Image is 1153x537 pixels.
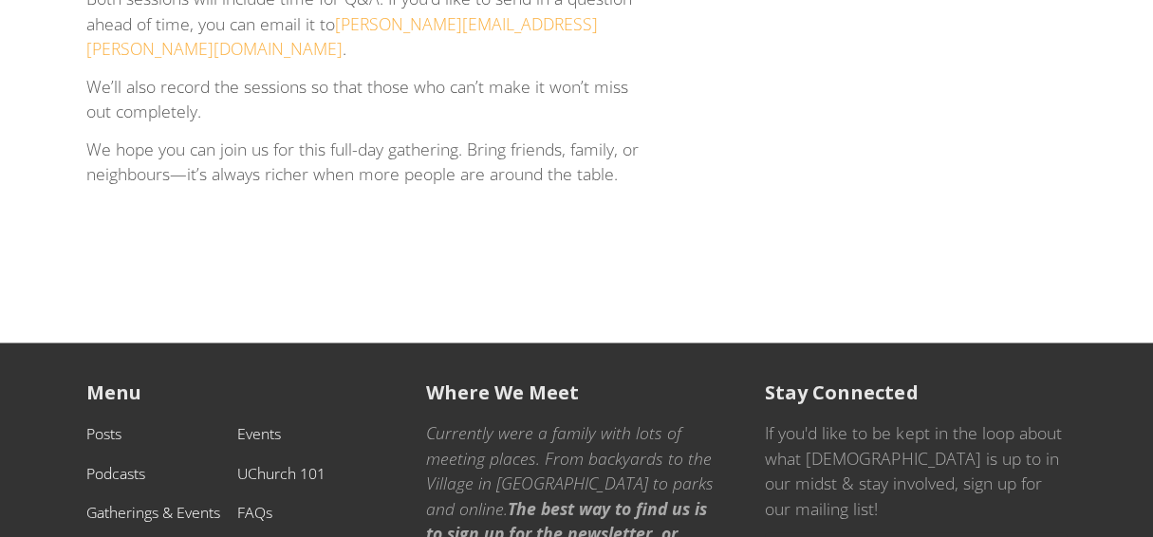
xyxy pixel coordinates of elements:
[237,501,272,522] a: FAQs
[426,420,714,518] em: Currently were a family with lots of meeting places. From backyards to the Village in [GEOGRAPHIC...
[765,419,1067,520] p: If you'd like to be kept in the loop about what [DEMOGRAPHIC_DATA] is up to in our midst & stay i...
[86,199,651,224] p: ‍
[86,12,598,60] a: [PERSON_NAME][EMAIL_ADDRESS][PERSON_NAME][DOMAIN_NAME]
[86,422,121,443] a: Posts
[426,380,728,404] h5: Where We Meet
[237,422,281,443] a: Events
[86,501,220,522] a: Gatherings & Events
[86,137,651,187] p: We hope you can join us for this full-day gathering. Bring friends, family, or neighbours—it’s al...
[237,462,325,483] a: UChurch 101
[765,380,1067,404] h5: Stay Connected
[86,462,145,483] a: Podcasts
[86,380,388,404] h5: Menu
[86,74,651,124] p: We’ll also record the sessions so that those who can’t make it won’t miss out completely.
